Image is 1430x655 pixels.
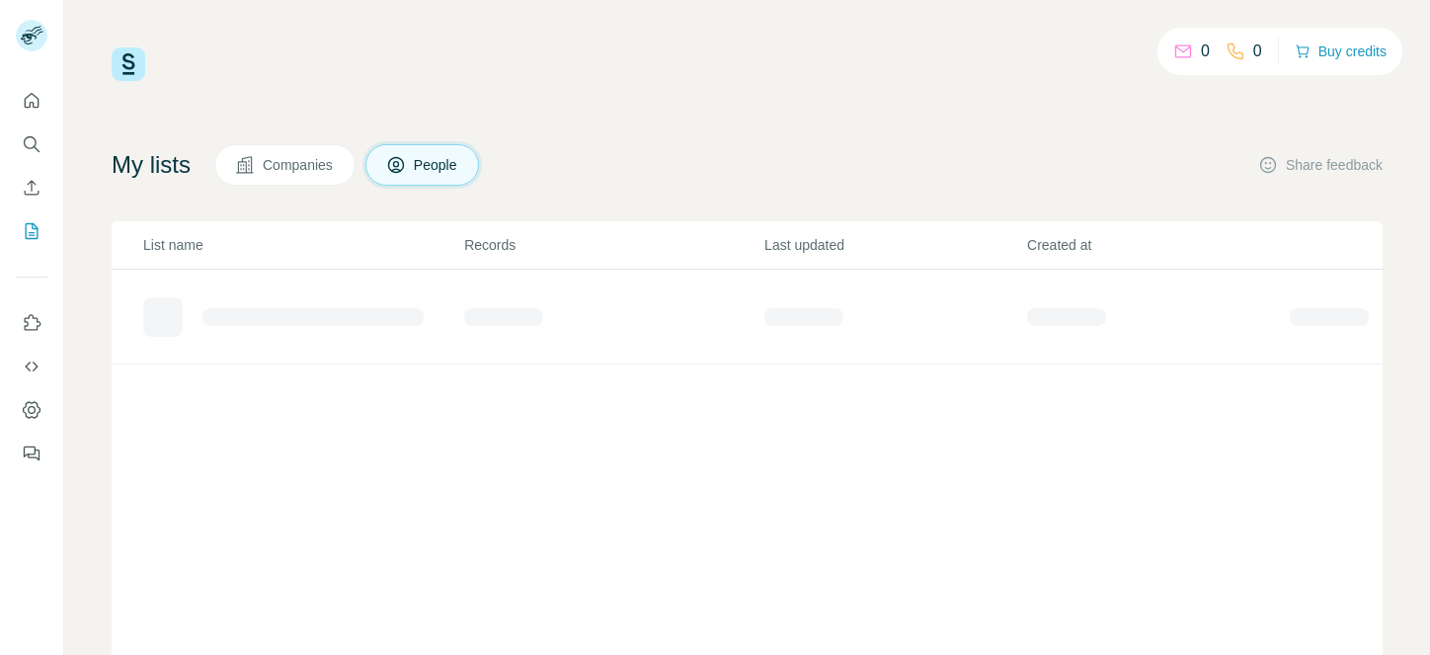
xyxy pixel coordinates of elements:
[1295,38,1387,65] button: Buy credits
[1258,155,1383,175] button: Share feedback
[16,213,47,249] button: My lists
[263,155,335,175] span: Companies
[414,155,459,175] span: People
[16,305,47,341] button: Use Surfe on LinkedIn
[1027,235,1288,255] p: Created at
[1201,40,1210,63] p: 0
[16,436,47,471] button: Feedback
[1253,40,1262,63] p: 0
[112,47,145,81] img: Surfe Logo
[143,235,462,255] p: List name
[464,235,762,255] p: Records
[16,170,47,205] button: Enrich CSV
[764,235,1025,255] p: Last updated
[16,392,47,428] button: Dashboard
[16,126,47,162] button: Search
[16,83,47,119] button: Quick start
[16,349,47,384] button: Use Surfe API
[112,149,191,181] h4: My lists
